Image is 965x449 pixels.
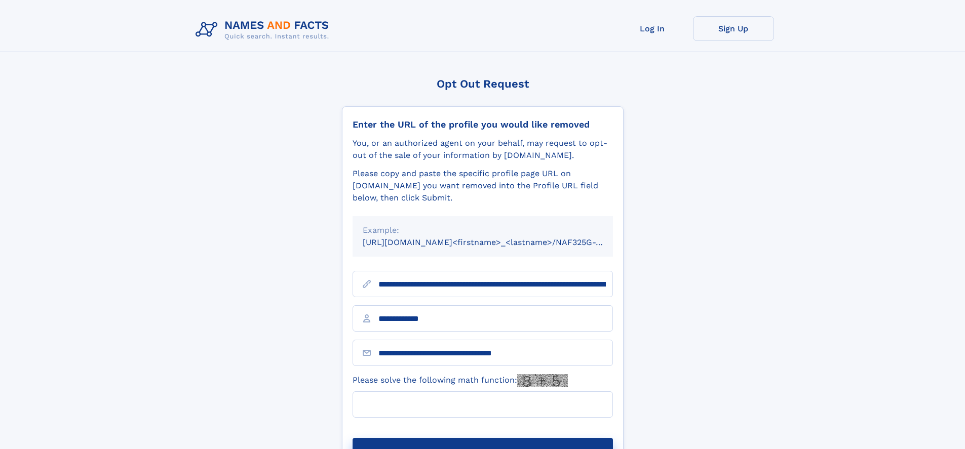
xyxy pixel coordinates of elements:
[342,77,624,90] div: Opt Out Request
[693,16,774,41] a: Sign Up
[191,16,337,44] img: Logo Names and Facts
[353,168,613,204] div: Please copy and paste the specific profile page URL on [DOMAIN_NAME] you want removed into the Pr...
[363,237,632,247] small: [URL][DOMAIN_NAME]<firstname>_<lastname>/NAF325G-xxxxxxxx
[353,137,613,161] div: You, or an authorized agent on your behalf, may request to opt-out of the sale of your informatio...
[353,119,613,130] div: Enter the URL of the profile you would like removed
[612,16,693,41] a: Log In
[363,224,603,236] div: Example:
[353,374,568,387] label: Please solve the following math function:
